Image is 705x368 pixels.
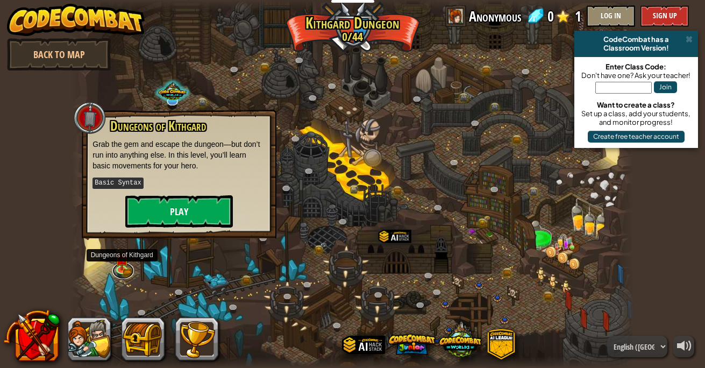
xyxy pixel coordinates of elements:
[92,139,266,171] p: Grab the gem and escape the dungeon—but don’t run into anything else. In this level, you’ll learn...
[580,71,693,80] div: Don't have one? Ask your teacher!
[469,5,521,27] span: Anonymous
[580,101,693,109] div: Want to create a class?
[7,38,111,70] a: Back to Map
[579,35,694,44] div: CodeCombat has a
[579,44,694,52] div: Classroom Version!
[575,5,581,27] span: 1
[92,178,143,189] kbd: Basic Syntax
[125,195,233,228] button: Play
[320,242,326,247] img: portrait.png
[654,81,677,93] button: Join
[547,5,554,27] span: 0
[607,336,667,357] select: Languages
[673,336,694,357] button: Adjust volume
[580,62,693,71] div: Enter Class Code:
[118,257,126,263] img: portrait.png
[588,131,685,143] button: Create free teacher account
[115,249,129,271] img: level-banner-unlock.png
[580,109,693,126] div: Set up a class, add your students, and monitor progress!
[587,5,635,27] button: Log In
[7,4,145,36] img: CodeCombat - Learn how to code by playing a game
[484,215,490,220] img: portrait.png
[640,5,689,27] button: Sign Up
[110,117,206,135] span: Dungeons of Kithgard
